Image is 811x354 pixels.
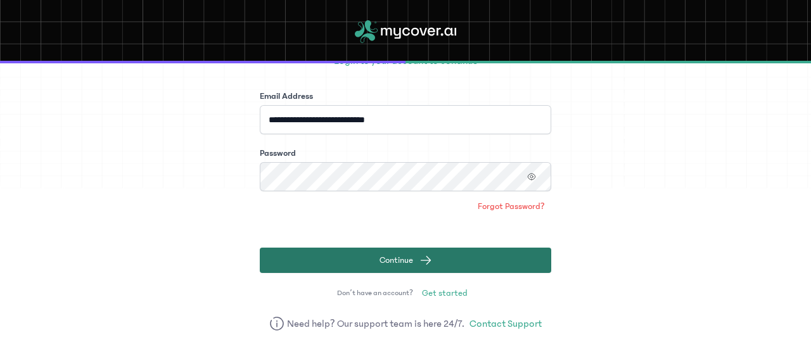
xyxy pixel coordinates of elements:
a: Get started [416,283,474,303]
label: Email Address [260,90,313,103]
span: Don’t have an account? [337,288,413,298]
span: Need help? Our support team is here 24/7. [287,316,465,331]
span: Continue [380,254,413,267]
a: Contact Support [469,316,542,331]
a: Forgot Password? [471,196,551,217]
span: Forgot Password? [478,200,545,213]
button: Continue [260,248,551,273]
span: Get started [422,287,468,300]
label: Password [260,147,296,160]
